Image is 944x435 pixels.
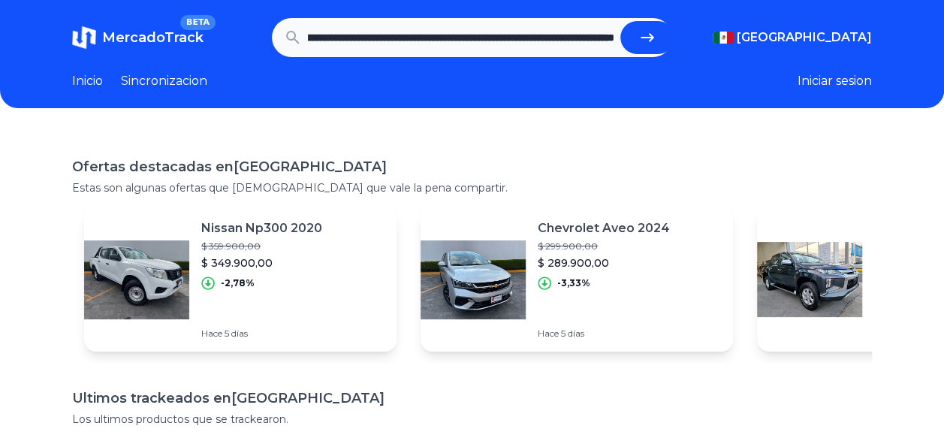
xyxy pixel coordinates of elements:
span: [GEOGRAPHIC_DATA] [737,29,872,47]
img: Featured image [757,227,862,332]
span: MercadoTrack [102,29,204,46]
button: Iniciar sesion [798,72,872,90]
h1: Ofertas destacadas en [GEOGRAPHIC_DATA] [72,156,872,177]
p: Chevrolet Aveo 2024 [538,219,670,237]
p: Hace 5 días [538,328,670,340]
p: -3,33% [557,277,590,289]
img: MercadoTrack [72,26,96,50]
img: Mexico [713,32,734,44]
p: Nissan Np300 2020 [201,219,322,237]
a: MercadoTrackBETA [72,26,204,50]
img: Featured image [84,227,189,332]
p: $ 299.900,00 [538,240,670,252]
img: Featured image [421,227,526,332]
h1: Ultimos trackeados en [GEOGRAPHIC_DATA] [72,388,872,409]
a: Featured imageChevrolet Aveo 2024$ 299.900,00$ 289.900,00-3,33%Hace 5 días [421,207,733,352]
p: Hace 5 días [201,328,322,340]
a: Sincronizacion [121,72,207,90]
p: Los ultimos productos que se trackearon. [72,412,872,427]
p: $ 289.900,00 [538,255,670,270]
p: -2,78% [221,277,255,289]
a: Inicio [72,72,103,90]
button: [GEOGRAPHIC_DATA] [713,29,872,47]
p: Estas son algunas ofertas que [DEMOGRAPHIC_DATA] que vale la pena compartir. [72,180,872,195]
p: $ 359.900,00 [201,240,322,252]
a: Featured imageNissan Np300 2020$ 359.900,00$ 349.900,00-2,78%Hace 5 días [84,207,397,352]
p: $ 349.900,00 [201,255,322,270]
span: BETA [180,15,216,30]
